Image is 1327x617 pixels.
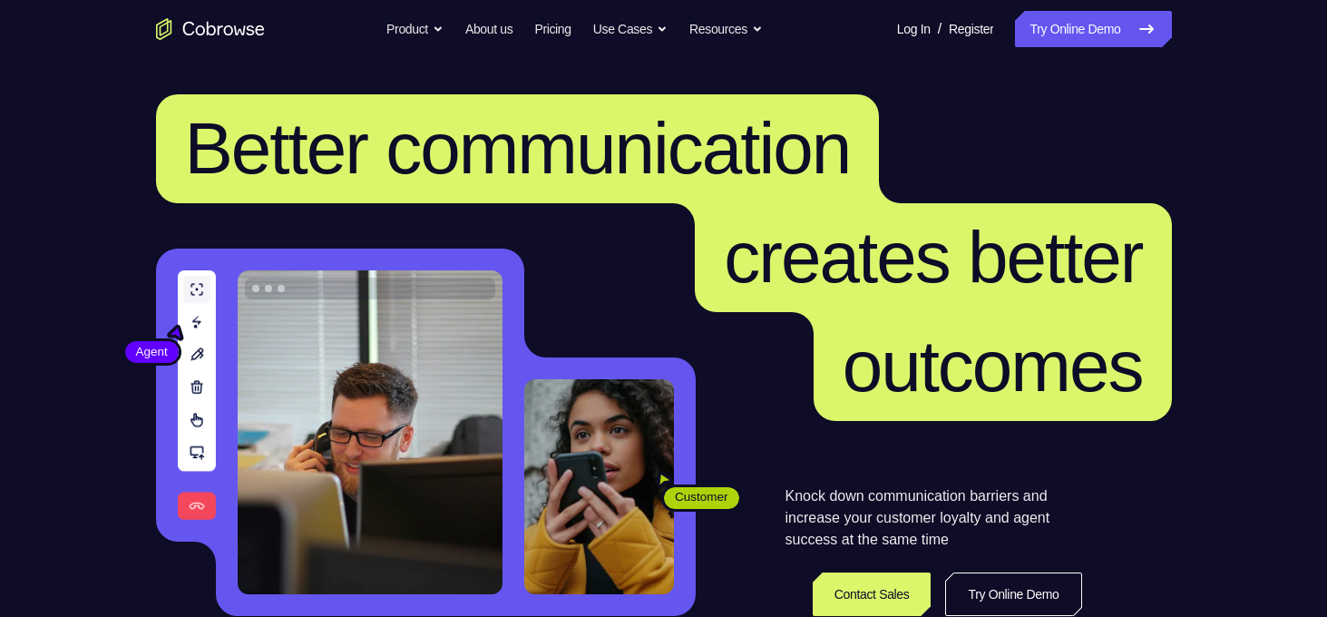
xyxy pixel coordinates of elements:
[949,11,993,47] a: Register
[945,573,1081,616] a: Try Online Demo
[524,379,674,594] img: A customer holding their phone
[897,11,931,47] a: Log In
[1015,11,1171,47] a: Try Online Demo
[785,485,1082,551] p: Knock down communication barriers and increase your customer loyalty and agent success at the sam...
[386,11,444,47] button: Product
[534,11,571,47] a: Pricing
[689,11,763,47] button: Resources
[843,326,1143,406] span: outcomes
[593,11,668,47] button: Use Cases
[938,18,942,40] span: /
[724,217,1142,298] span: creates better
[185,108,851,189] span: Better communication
[465,11,512,47] a: About us
[238,270,503,594] img: A customer support agent talking on the phone
[156,18,265,40] a: Go to the home page
[813,573,932,616] a: Contact Sales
